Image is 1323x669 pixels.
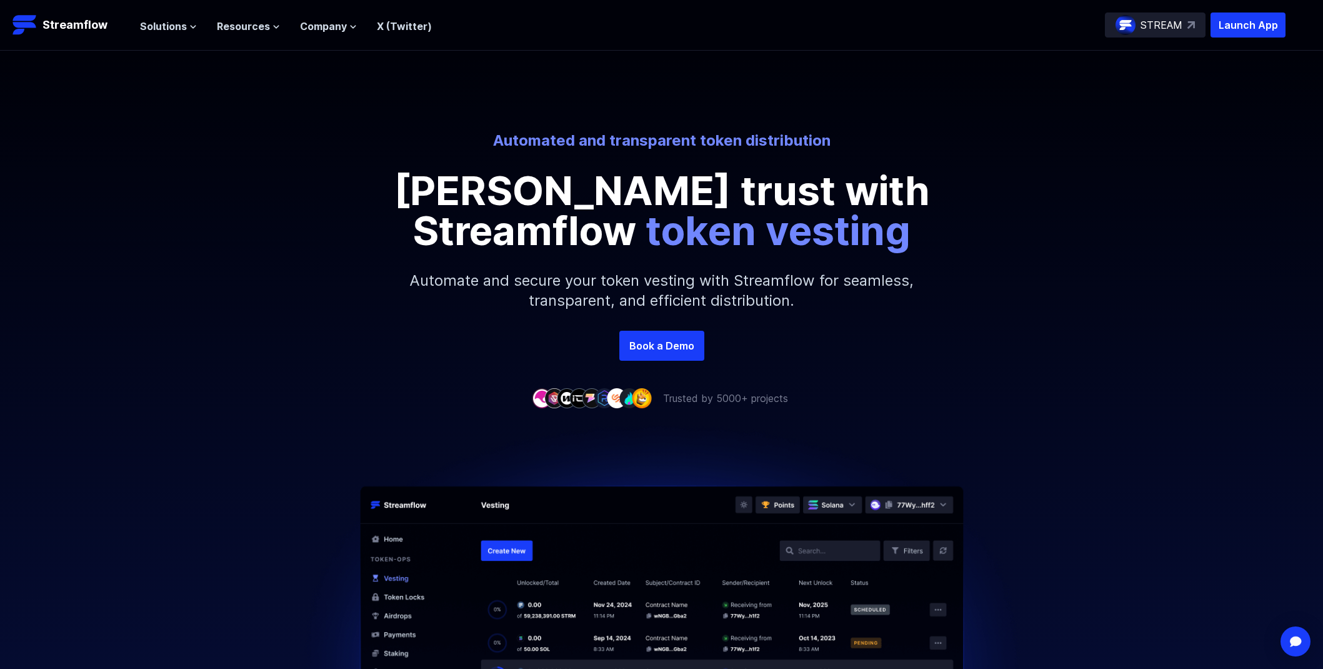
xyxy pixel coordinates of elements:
[619,331,704,361] a: Book a Demo
[140,19,187,34] span: Solutions
[12,13,127,38] a: Streamflow
[632,388,652,408] img: company-9
[217,19,270,34] span: Resources
[569,388,589,408] img: company-4
[316,131,1008,151] p: Automated and transparent token distribution
[594,388,614,408] img: company-6
[544,388,564,408] img: company-2
[217,19,280,34] button: Resources
[582,388,602,408] img: company-5
[557,388,577,408] img: company-3
[1211,13,1286,38] button: Launch App
[300,19,347,34] span: Company
[42,16,107,34] p: Streamflow
[1105,13,1206,38] a: STREAM
[381,171,943,251] p: [PERSON_NAME] trust with Streamflow
[1141,18,1182,33] p: STREAM
[140,19,197,34] button: Solutions
[607,388,627,408] img: company-7
[377,20,432,33] a: X (Twitter)
[532,388,552,408] img: company-1
[300,19,357,34] button: Company
[12,13,37,38] img: Streamflow Logo
[1116,15,1136,35] img: streamflow-logo-circle.png
[1281,626,1311,656] div: Open Intercom Messenger
[393,251,931,331] p: Automate and secure your token vesting with Streamflow for seamless, transparent, and efficient d...
[619,388,639,408] img: company-8
[646,206,911,254] span: token vesting
[1187,21,1195,29] img: top-right-arrow.svg
[663,391,788,406] p: Trusted by 5000+ projects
